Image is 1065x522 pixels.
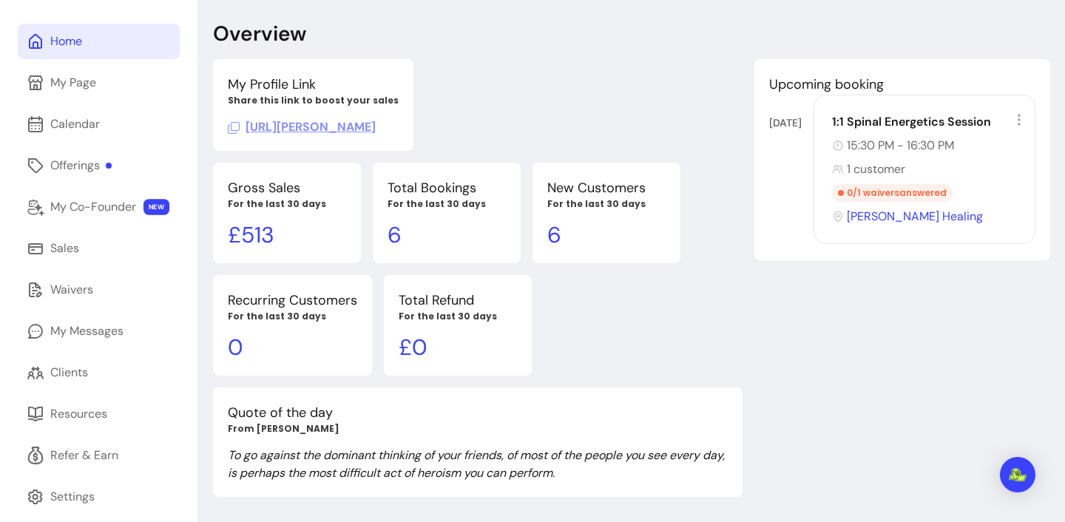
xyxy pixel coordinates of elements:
[50,364,88,382] div: Clients
[18,189,180,225] a: My Co-Founder NEW
[50,240,79,257] div: Sales
[388,222,506,248] p: 6
[228,119,376,135] span: Click to copy
[228,74,399,95] p: My Profile Link
[547,198,666,210] p: For the last 30 days
[50,281,93,299] div: Waivers
[18,396,180,432] a: Resources
[388,177,506,198] p: Total Bookings
[769,74,1035,95] p: Upcoming booking
[832,160,1026,178] div: 1 customer
[18,438,180,473] a: Refer & Earn
[50,115,100,133] div: Calendar
[832,184,953,202] div: 0 / 1 waivers answered
[832,113,1026,131] div: 1:1 Spinal Energetics Session
[399,290,517,311] p: Total Refund
[18,148,180,183] a: Offerings
[18,65,180,101] a: My Page
[18,231,180,266] a: Sales
[832,137,1026,155] div: 15:30 PM - 16:30 PM
[228,311,357,322] p: For the last 30 days
[228,177,346,198] p: Gross Sales
[228,423,728,435] p: From [PERSON_NAME]
[50,33,82,50] div: Home
[18,355,180,390] a: Clients
[50,405,107,423] div: Resources
[18,24,180,59] a: Home
[143,199,169,215] span: NEW
[847,208,983,226] span: [PERSON_NAME] Healing
[228,198,346,210] p: For the last 30 days
[388,198,506,210] p: For the last 30 days
[228,447,728,482] p: To go against the dominant thinking of your friends, of most of the people you see every day, is ...
[399,311,517,322] p: For the last 30 days
[50,447,118,464] div: Refer & Earn
[769,115,814,130] div: [DATE]
[50,74,96,92] div: My Page
[547,222,666,248] p: 6
[399,334,517,361] p: £ 0
[228,290,357,311] p: Recurring Customers
[18,479,180,515] a: Settings
[18,272,180,308] a: Waivers
[50,488,95,506] div: Settings
[1000,457,1035,492] div: Open Intercom Messenger
[228,222,346,248] p: £ 513
[18,313,180,349] a: My Messages
[228,95,399,106] p: Share this link to boost your sales
[228,334,357,361] p: 0
[228,402,728,423] p: Quote of the day
[547,177,666,198] p: New Customers
[50,322,124,340] div: My Messages
[50,157,112,174] div: Offerings
[50,198,136,216] div: My Co-Founder
[18,106,180,142] a: Calendar
[213,21,306,47] p: Overview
